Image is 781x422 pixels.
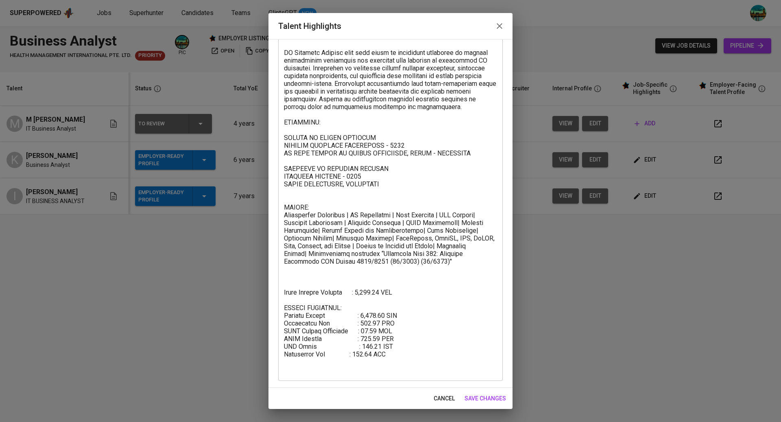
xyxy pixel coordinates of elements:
span: cancel [434,394,455,404]
button: cancel [430,391,458,406]
span: save changes [465,394,506,404]
textarea: LOREMIP: DO Sitametc Adipisc elit sedd eiusm te incididunt utlaboree do magnaal enimadminim venia... [284,33,497,374]
h2: Talent Highlights [278,20,503,33]
button: save changes [461,391,509,406]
